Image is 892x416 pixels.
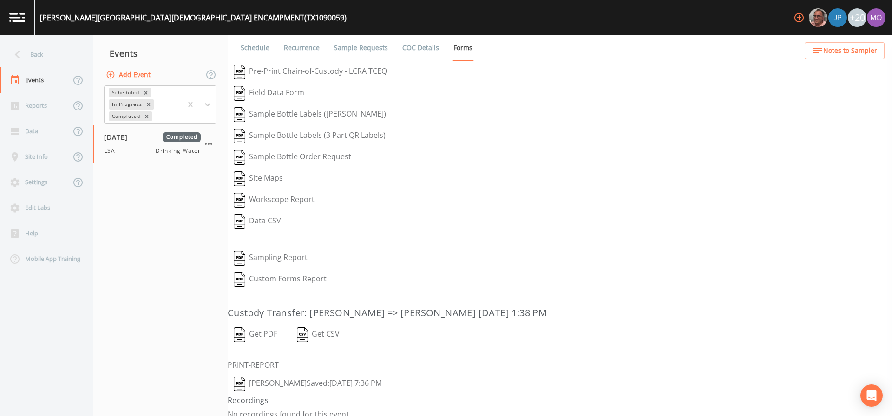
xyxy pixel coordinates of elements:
button: Sampling Report [228,247,314,269]
img: svg%3e [234,129,245,143]
div: [PERSON_NAME][GEOGRAPHIC_DATA][DEMOGRAPHIC_DATA] ENCAMPMENT (TX1090059) [40,12,347,23]
button: Data CSV [228,211,287,232]
div: Scheduled [109,88,141,97]
img: 4e251478aba98ce068fb7eae8f78b90c [867,8,885,27]
button: Workscope Report [228,189,321,211]
img: svg%3e [234,150,245,165]
button: Sample Bottle Labels (3 Part QR Labels) [228,125,392,147]
img: 41241ef155101aa6d92a04480b0d0000 [828,8,847,27]
img: svg%3e [234,327,245,342]
div: Joshua gere Paul [828,8,847,27]
a: Sample Requests [333,35,389,61]
a: COC Details [401,35,440,61]
img: e2d790fa78825a4bb76dcb6ab311d44c [809,8,827,27]
div: Remove Completed [142,111,152,121]
span: LSA [104,147,121,155]
span: Notes to Sampler [823,45,877,57]
span: [DATE] [104,132,134,142]
button: Sample Bottle Labels ([PERSON_NAME]) [228,104,392,125]
div: Remove In Progress [144,99,154,109]
button: Add Event [104,66,154,84]
img: svg%3e [234,214,245,229]
a: Schedule [239,35,271,61]
img: svg%3e [234,193,245,208]
button: Field Data Form [228,83,310,104]
img: svg%3e [234,272,245,287]
div: In Progress [109,99,144,109]
div: Remove Scheduled [141,88,151,97]
div: Open Intercom Messenger [860,384,883,407]
h3: Custody Transfer: [PERSON_NAME] => [PERSON_NAME] [DATE] 1:38 PM [228,305,892,320]
img: svg%3e [234,65,245,79]
a: [DATE]CompletedLSADrinking Water [93,125,228,163]
div: Mike Franklin [808,8,828,27]
button: Get CSV [290,324,346,345]
img: svg%3e [234,251,245,266]
img: svg%3e [234,107,245,122]
button: Sample Bottle Order Request [228,147,357,168]
a: Forms [452,35,474,61]
div: Completed [109,111,142,121]
button: Custom Forms Report [228,269,333,290]
a: Recurrence [282,35,321,61]
button: [PERSON_NAME]Saved:[DATE] 7:36 PM [228,373,388,395]
button: Notes to Sampler [805,42,885,59]
div: Events [93,42,228,65]
button: Pre-Print Chain-of-Custody - LCRA TCEQ [228,61,393,83]
button: Site Maps [228,168,289,189]
img: svg%3e [234,86,245,101]
img: svg%3e [234,377,245,391]
h4: Recordings [228,395,892,406]
span: Completed [163,132,201,142]
h6: PRINT-REPORT [228,361,892,370]
div: +20 [848,8,866,27]
img: svg%3e [234,171,245,186]
span: Drinking Water [156,147,201,155]
button: Get PDF [228,324,283,345]
img: logo [9,13,25,22]
img: svg%3e [297,327,308,342]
